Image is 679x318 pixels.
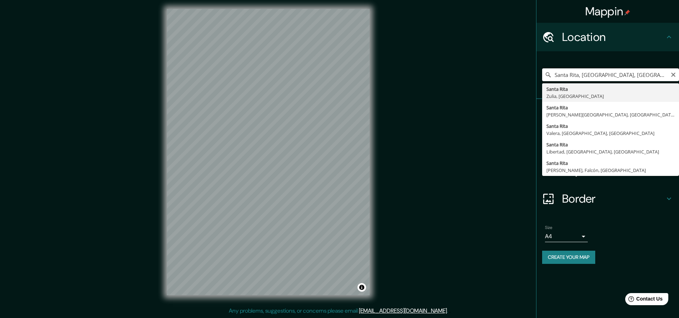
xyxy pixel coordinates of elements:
[167,9,370,295] canvas: Map
[546,141,675,148] div: Santa Rita
[542,68,679,81] input: Pick your city or area
[546,85,675,93] div: Santa Rita
[546,148,675,155] div: Libertad, [GEOGRAPHIC_DATA], [GEOGRAPHIC_DATA]
[670,71,676,78] button: Clear
[359,307,447,314] a: [EMAIL_ADDRESS][DOMAIN_NAME]
[624,10,630,15] img: pin-icon.png
[545,231,588,242] div: A4
[448,307,449,315] div: .
[546,122,675,130] div: Santa Rita
[536,127,679,156] div: Style
[449,307,451,315] div: .
[545,225,552,231] label: Size
[357,283,366,292] button: Toggle attribution
[536,156,679,184] div: Layout
[536,99,679,127] div: Pins
[229,307,448,315] p: Any problems, suggestions, or concerns please email .
[616,290,671,310] iframe: Help widget launcher
[562,163,665,177] h4: Layout
[542,251,595,264] button: Create your map
[546,130,675,137] div: Valera, [GEOGRAPHIC_DATA], [GEOGRAPHIC_DATA]
[562,30,665,44] h4: Location
[546,93,675,100] div: Zulia, [GEOGRAPHIC_DATA]
[546,160,675,167] div: Santa Rita
[546,104,675,111] div: Santa Rita
[562,192,665,206] h4: Border
[536,23,679,51] div: Location
[536,184,679,213] div: Border
[546,167,675,174] div: [PERSON_NAME], Falcón, [GEOGRAPHIC_DATA]
[546,111,675,118] div: [PERSON_NAME][GEOGRAPHIC_DATA], [GEOGRAPHIC_DATA]
[585,4,631,19] h4: Mappin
